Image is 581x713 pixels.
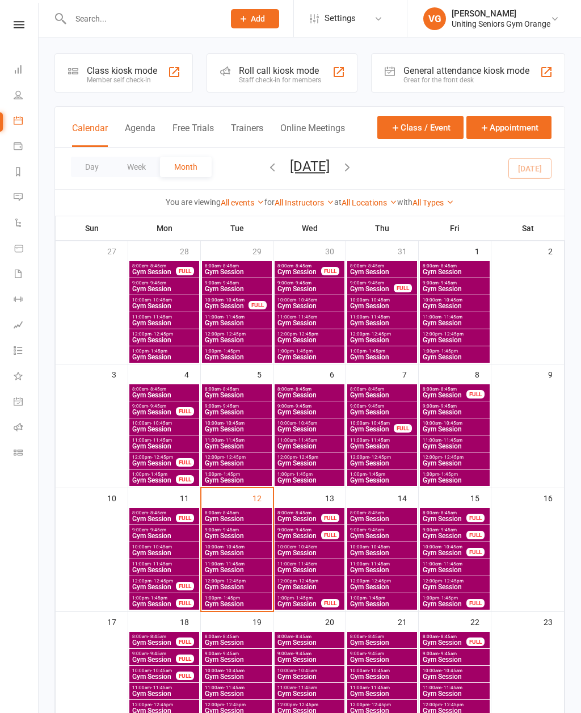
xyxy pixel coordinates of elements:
[422,263,487,269] span: 8:00am
[441,297,462,303] span: - 10:45am
[257,364,273,383] div: 5
[204,392,270,399] span: Gym Session
[422,426,487,433] span: Gym Session
[148,404,166,409] span: - 9:45am
[132,515,176,522] span: Gym Session
[132,532,197,539] span: Gym Session
[350,404,415,409] span: 9:00am
[297,455,318,460] span: - 12:45pm
[132,332,197,337] span: 12:00pm
[277,443,342,450] span: Gym Session
[452,19,550,29] div: Uniting Seniors Gym Orange
[176,514,194,522] div: FULL
[107,488,128,507] div: 10
[132,320,197,326] span: Gym Session
[293,527,311,532] span: - 9:45am
[204,263,270,269] span: 8:00am
[548,241,564,260] div: 2
[277,515,322,522] span: Gym Session
[402,364,418,383] div: 7
[419,216,491,240] th: Fri
[377,116,464,139] button: Class / Event
[330,364,346,383] div: 6
[132,337,197,343] span: Gym Session
[422,269,487,275] span: Gym Session
[422,472,487,477] span: 1:00pm
[151,314,172,320] span: - 11:45am
[277,438,342,443] span: 11:00am
[204,314,270,320] span: 11:00am
[87,65,157,76] div: Class kiosk mode
[277,320,342,326] span: Gym Session
[350,472,415,477] span: 1:00pm
[441,314,462,320] span: - 11:45am
[334,198,342,207] strong: at
[366,510,384,515] span: - 8:45am
[293,387,311,392] span: - 8:45am
[293,263,311,269] span: - 8:45am
[71,157,113,177] button: Day
[350,515,415,522] span: Gym Session
[422,510,467,515] span: 8:00am
[176,458,194,467] div: FULL
[398,488,418,507] div: 14
[277,303,342,309] span: Gym Session
[221,527,239,532] span: - 9:45am
[369,438,390,443] span: - 11:45am
[422,337,487,343] span: Gym Session
[350,354,415,360] span: Gym Session
[277,532,322,539] span: Gym Session
[369,297,390,303] span: - 10:45am
[350,280,394,286] span: 9:00am
[277,510,322,515] span: 8:00am
[397,198,412,207] strong: with
[204,527,270,532] span: 9:00am
[321,267,339,275] div: FULL
[224,544,245,550] span: - 10:45am
[151,544,172,550] span: - 10:45am
[252,488,273,507] div: 12
[72,123,108,147] button: Calendar
[14,390,39,416] a: General attendance kiosk mode
[412,198,454,207] a: All Types
[422,404,487,409] span: 9:00am
[297,332,318,337] span: - 12:45pm
[273,216,346,240] th: Wed
[151,297,172,303] span: - 10:45am
[350,460,415,467] span: Gym Session
[204,426,270,433] span: Gym Session
[422,303,487,309] span: Gym Session
[166,198,221,207] strong: You are viewing
[466,531,485,539] div: FULL
[277,472,342,477] span: 1:00pm
[369,421,390,426] span: - 10:45am
[204,269,270,275] span: Gym Session
[403,65,529,76] div: General attendance kiosk mode
[204,303,249,309] span: Gym Session
[132,455,176,460] span: 12:00pm
[475,241,491,260] div: 1
[201,216,273,240] th: Tue
[394,424,412,433] div: FULL
[204,297,249,303] span: 10:00am
[277,263,322,269] span: 8:00am
[422,515,467,522] span: Gym Session
[204,332,270,337] span: 12:00pm
[422,477,487,484] span: Gym Session
[442,455,464,460] span: - 12:45pm
[132,387,197,392] span: 8:00am
[148,387,166,392] span: - 8:45am
[366,387,384,392] span: - 8:45am
[439,263,457,269] span: - 8:45am
[290,158,330,174] button: [DATE]
[112,364,128,383] div: 3
[204,544,270,550] span: 10:00am
[367,349,385,354] span: - 1:45pm
[422,314,487,320] span: 11:00am
[204,387,270,392] span: 8:00am
[294,472,313,477] span: - 1:45pm
[296,421,317,426] span: - 10:45am
[204,349,270,354] span: 1:00pm
[132,349,197,354] span: 1:00pm
[148,263,166,269] span: - 8:45am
